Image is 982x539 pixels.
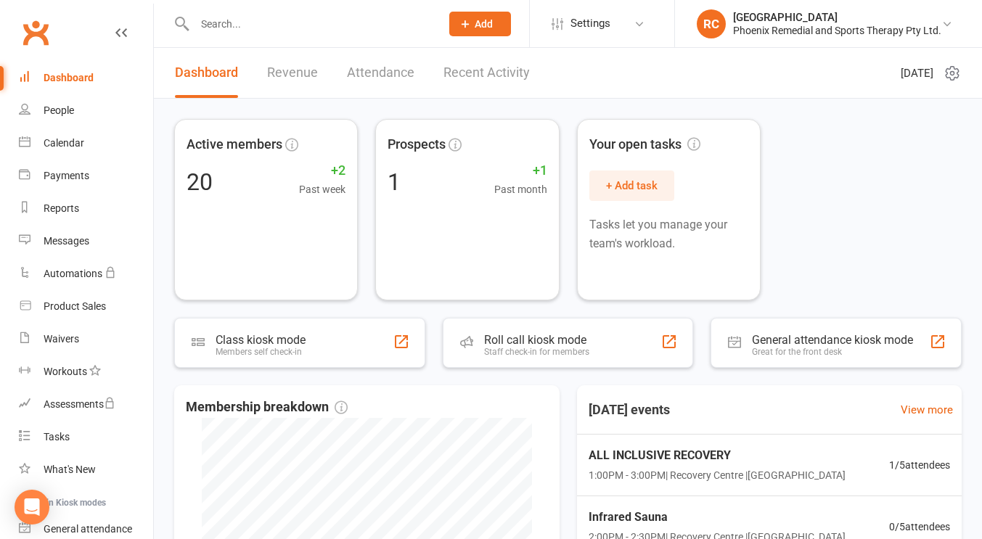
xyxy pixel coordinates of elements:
[187,170,213,194] div: 20
[901,65,933,82] span: [DATE]
[589,170,674,201] button: + Add task
[449,12,511,36] button: Add
[44,464,96,475] div: What's New
[577,397,682,423] h3: [DATE] events
[388,134,446,155] span: Prospects
[733,11,941,24] div: [GEOGRAPHIC_DATA]
[44,333,79,345] div: Waivers
[589,467,846,483] span: 1:00PM - 3:00PM | Recovery Centre | [GEOGRAPHIC_DATA]
[44,72,94,83] div: Dashboard
[15,490,49,524] div: Open Intercom Messenger
[17,15,54,51] a: Clubworx
[589,134,700,155] span: Your open tasks
[388,170,401,194] div: 1
[44,431,70,443] div: Tasks
[19,388,153,421] a: Assessments
[44,523,132,535] div: General attendance
[697,9,726,38] div: RC
[19,258,153,290] a: Automations
[19,94,153,127] a: People
[889,457,950,473] span: 1 / 5 attendees
[216,333,306,347] div: Class kiosk mode
[44,202,79,214] div: Reports
[19,127,153,160] a: Calendar
[44,268,102,279] div: Automations
[19,421,153,453] a: Tasks
[44,366,87,377] div: Workouts
[19,453,153,486] a: What's New
[19,323,153,355] a: Waivers
[190,14,430,34] input: Search...
[44,235,89,247] div: Messages
[752,333,913,347] div: General attendance kiosk mode
[570,7,610,40] span: Settings
[175,48,238,98] a: Dashboard
[44,170,89,181] div: Payments
[267,48,318,98] a: Revenue
[589,215,748,252] p: Tasks let you manage your team's workload.
[589,446,846,465] span: ALL INCLUSIVE RECOVERY
[733,24,941,37] div: Phoenix Remedial and Sports Therapy Pty Ltd.
[484,347,589,357] div: Staff check-in for members
[589,508,846,527] span: Infrared Sauna
[494,181,547,197] span: Past month
[299,181,345,197] span: Past week
[19,225,153,258] a: Messages
[752,347,913,357] div: Great for the front desk
[347,48,414,98] a: Attendance
[44,104,74,116] div: People
[19,160,153,192] a: Payments
[19,355,153,388] a: Workouts
[889,519,950,535] span: 0 / 5 attendees
[216,347,306,357] div: Members self check-in
[484,333,589,347] div: Roll call kiosk mode
[475,18,493,30] span: Add
[901,401,953,419] a: View more
[19,290,153,323] a: Product Sales
[19,62,153,94] a: Dashboard
[443,48,530,98] a: Recent Activity
[44,137,84,149] div: Calendar
[494,160,547,181] span: +1
[187,134,282,155] span: Active members
[44,300,106,312] div: Product Sales
[44,398,115,410] div: Assessments
[299,160,345,181] span: +2
[19,192,153,225] a: Reports
[186,397,348,418] span: Membership breakdown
